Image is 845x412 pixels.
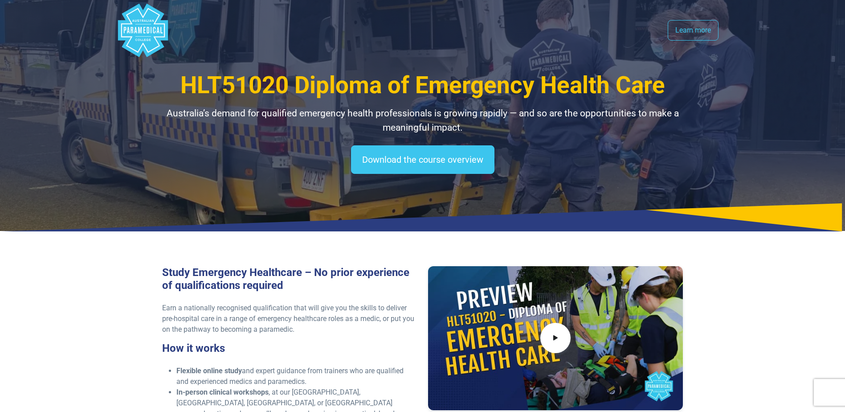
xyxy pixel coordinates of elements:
[180,71,665,99] span: HLT51020 Diploma of Emergency Health Care
[162,303,417,335] p: Earn a nationally recognised qualification that will give you the skills to deliver pre-hospital ...
[116,4,170,57] div: Australian Paramedical College
[668,20,718,41] a: Learn more
[162,107,683,135] p: Australia’s demand for qualified emergency health professionals is growing rapidly — and so are t...
[176,367,242,375] strong: Flexible online study
[176,388,269,396] strong: In-person clinical workshops
[351,145,494,174] a: Download the course overview
[162,342,417,355] h3: How it works
[176,366,417,387] li: and expert guidance from trainers who are qualified and experienced medics and paramedics.
[162,266,417,292] h3: Study Emergency Healthcare – No prior experience of qualifications required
